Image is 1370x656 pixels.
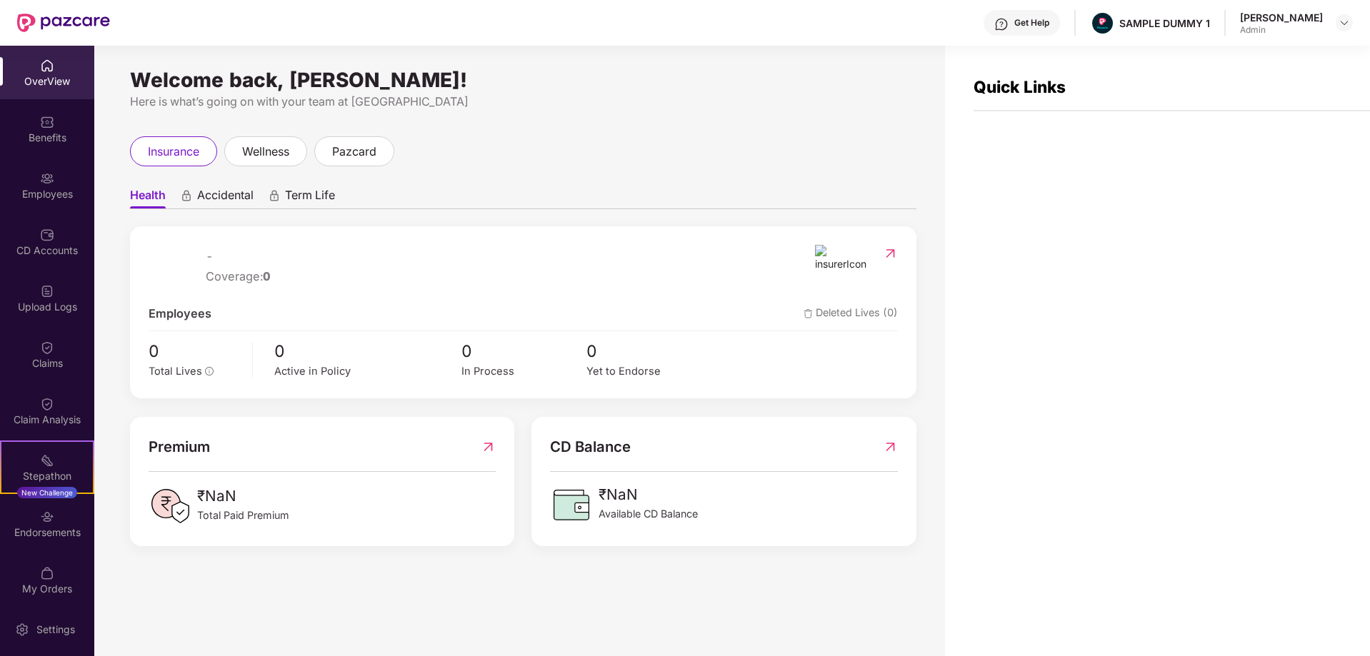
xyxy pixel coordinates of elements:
img: insurerIcon [815,245,869,272]
span: ₹NaN [197,485,289,508]
img: New Pazcare Logo [17,14,110,32]
span: Quick Links [974,77,1066,96]
img: svg+xml;base64,PHN2ZyBpZD0iQ2xhaW0iIHhtbG5zPSJodHRwOi8vd3d3LnczLm9yZy8yMDAwL3N2ZyIgd2lkdGg9IjIwIi... [40,340,54,355]
span: pazcard [332,143,376,161]
span: Health [130,188,166,208]
div: animation [268,189,281,202]
div: [PERSON_NAME] [1240,11,1323,24]
span: Total Lives [149,365,202,378]
span: Total Paid Premium [197,508,289,523]
div: Stepathon [1,469,93,483]
div: Yet to Endorse [586,363,711,380]
img: svg+xml;base64,PHN2ZyBpZD0iSG9tZSIgeG1sbnM9Imh0dHA6Ly93d3cudzMub3JnLzIwMDAvc3ZnIiB3aWR0aD0iMjAiIG... [40,59,54,73]
img: svg+xml;base64,PHN2ZyBpZD0iQmVuZWZpdHMiIHhtbG5zPSJodHRwOi8vd3d3LnczLm9yZy8yMDAwL3N2ZyIgd2lkdGg9Ij... [40,115,54,129]
span: Employees [149,305,211,323]
span: 0 [263,269,271,283]
img: svg+xml;base64,PHN2ZyBpZD0iRHJvcGRvd24tMzJ4MzIiIHhtbG5zPSJodHRwOi8vd3d3LnczLm9yZy8yMDAwL3N2ZyIgd2... [1339,17,1350,29]
img: PaidPremiumIcon [149,485,191,528]
img: RedirectIcon [883,246,898,261]
img: svg+xml;base64,PHN2ZyBpZD0iRW1wbG95ZWVzIiB4bWxucz0iaHR0cDovL3d3dy53My5vcmcvMjAwMC9zdmciIHdpZHRoPS... [40,171,54,186]
div: Welcome back, [PERSON_NAME]! [130,74,916,86]
span: wellness [242,143,289,161]
div: animation [180,189,193,202]
img: svg+xml;base64,PHN2ZyBpZD0iTXlfT3JkZXJzIiBkYXRhLW5hbWU9Ik15IE9yZGVycyIgeG1sbnM9Imh0dHA6Ly93d3cudz... [40,566,54,580]
span: ₹NaN [599,483,698,506]
span: Premium [149,435,210,458]
div: Settings [32,622,79,637]
span: - [206,248,271,266]
img: RedirectIcon [481,435,496,458]
div: Active in Policy [274,363,461,380]
span: info-circle [205,367,214,375]
div: SAMPLE DUMMY 1 [1119,16,1210,30]
span: 0 [586,338,711,364]
img: svg+xml;base64,PHN2ZyBpZD0iQ0RfQWNjb3VudHMiIGRhdGEtbmFtZT0iQ0QgQWNjb3VudHMiIHhtbG5zPSJodHRwOi8vd3... [40,228,54,242]
span: 0 [149,338,242,364]
img: svg+xml;base64,PHN2ZyBpZD0iVXBsb2FkX0xvZ3MiIGRhdGEtbmFtZT0iVXBsb2FkIExvZ3MiIHhtbG5zPSJodHRwOi8vd3... [40,284,54,298]
span: CD Balance [550,435,631,458]
div: Coverage: [206,268,271,286]
img: svg+xml;base64,PHN2ZyBpZD0iQ2xhaW0iIHhtbG5zPSJodHRwOi8vd3d3LnczLm9yZy8yMDAwL3N2ZyIgd2lkdGg9IjIwIi... [40,397,54,411]
span: 0 [274,338,461,364]
img: svg+xml;base64,PHN2ZyBpZD0iSGVscC0zMngzMiIgeG1sbnM9Imh0dHA6Ly93d3cudzMub3JnLzIwMDAvc3ZnIiB3aWR0aD... [994,17,1009,31]
img: svg+xml;base64,PHN2ZyBpZD0iRW5kb3JzZW1lbnRzIiB4bWxucz0iaHR0cDovL3d3dy53My5vcmcvMjAwMC9zdmciIHdpZH... [40,510,54,524]
div: In Process [461,363,586,380]
span: 0 [461,338,586,364]
span: Available CD Balance [599,506,698,522]
div: New Challenge [17,487,77,498]
div: Admin [1240,24,1323,36]
span: Term Life [285,188,335,208]
img: svg+xml;base64,PHN2ZyBpZD0iU2V0dGluZy0yMHgyMCIgeG1sbnM9Imh0dHA6Ly93d3cudzMub3JnLzIwMDAvc3ZnIiB3aW... [15,622,29,637]
span: insurance [148,143,199,161]
img: Pazcare_Alternative_logo-01-01.png [1092,13,1113,34]
span: Deleted Lives (0) [804,305,898,323]
div: Here is what’s going on with your team at [GEOGRAPHIC_DATA] [130,93,916,111]
span: Accidental [197,188,254,208]
img: deleteIcon [804,309,813,318]
div: Get Help [1014,17,1049,29]
img: svg+xml;base64,PHN2ZyB4bWxucz0iaHR0cDovL3d3dy53My5vcmcvMjAwMC9zdmciIHdpZHRoPSIyMSIgaGVpZ2h0PSIyMC... [40,453,54,468]
img: RedirectIcon [883,435,898,458]
img: CDBalanceIcon [550,483,593,526]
